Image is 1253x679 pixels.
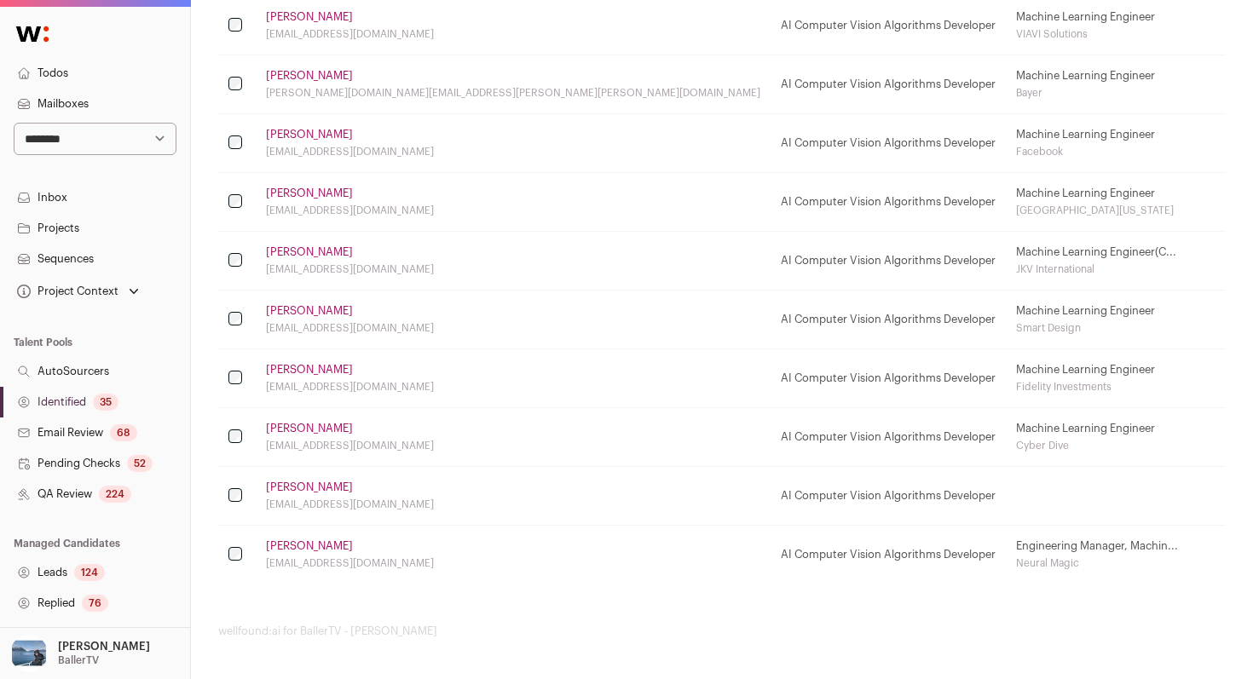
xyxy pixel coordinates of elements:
td: Machine Learning Engineer [1006,291,1240,349]
div: [EMAIL_ADDRESS][DOMAIN_NAME] [266,204,760,217]
td: Machine Learning Engineer [1006,55,1240,114]
button: Open dropdown [7,635,153,672]
a: [PERSON_NAME] [266,422,353,435]
div: Cyber Dive [1016,439,1230,452]
div: 68 [110,424,137,441]
td: Machine Learning Engineer [1006,114,1240,173]
td: AI Computer Vision Algorithms Developer [771,55,1006,114]
img: Wellfound [7,17,58,51]
div: Bayer [1016,86,1230,100]
div: VIAVI Solutions [1016,27,1230,41]
div: Fidelity Investments [1016,380,1230,394]
div: [EMAIL_ADDRESS][DOMAIN_NAME] [266,439,760,452]
a: [PERSON_NAME] [266,480,353,494]
div: [EMAIL_ADDRESS][DOMAIN_NAME] [266,498,760,511]
div: [GEOGRAPHIC_DATA][US_STATE] [1016,204,1230,217]
div: [EMAIL_ADDRESS][DOMAIN_NAME] [266,380,760,394]
footer: wellfound:ai for BallerTV - [PERSON_NAME] [218,624,1226,638]
a: [PERSON_NAME] [266,539,353,553]
div: 124 [74,564,105,581]
td: AI Computer Vision Algorithms Developer [771,408,1006,467]
div: [EMAIL_ADDRESS][DOMAIN_NAME] [266,262,760,276]
img: 17109629-medium_jpg [10,635,48,672]
a: [PERSON_NAME] [266,245,353,259]
button: Open dropdown [14,279,142,303]
div: 52 [127,455,153,472]
div: [PERSON_NAME][DOMAIN_NAME][EMAIL_ADDRESS][PERSON_NAME][PERSON_NAME][DOMAIN_NAME] [266,86,760,100]
td: Machine Learning Engineer(C... [1006,232,1240,291]
div: Neural Magic [1016,556,1230,570]
div: [EMAIL_ADDRESS][DOMAIN_NAME] [266,145,760,158]
td: AI Computer Vision Algorithms Developer [771,114,1006,173]
td: AI Computer Vision Algorithms Developer [771,291,1006,349]
td: AI Computer Vision Algorithms Developer [771,232,1006,291]
a: [PERSON_NAME] [266,187,353,200]
td: AI Computer Vision Algorithms Developer [771,526,1006,584]
td: AI Computer Vision Algorithms Developer [771,349,1006,408]
td: Machine Learning Engineer [1006,408,1240,467]
a: [PERSON_NAME] [266,304,353,318]
div: 224 [99,486,131,503]
div: 35 [93,394,118,411]
td: Engineering Manager, Machin... [1006,526,1240,584]
div: [EMAIL_ADDRESS][DOMAIN_NAME] [266,321,760,335]
a: [PERSON_NAME] [266,69,353,83]
a: [PERSON_NAME] [266,128,353,141]
div: [EMAIL_ADDRESS][DOMAIN_NAME] [266,27,760,41]
div: JKV International [1016,262,1230,276]
td: AI Computer Vision Algorithms Developer [771,467,1006,526]
td: AI Computer Vision Algorithms Developer [771,173,1006,232]
a: [PERSON_NAME] [266,10,353,24]
a: [PERSON_NAME] [266,363,353,377]
div: [EMAIL_ADDRESS][DOMAIN_NAME] [266,556,760,570]
td: Machine Learning Engineer [1006,173,1240,232]
div: 76 [82,595,108,612]
div: Facebook [1016,145,1230,158]
td: Machine Learning Engineer [1006,349,1240,408]
div: Project Context [14,285,118,298]
p: [PERSON_NAME] [58,640,150,653]
p: BallerTV [58,653,99,667]
div: Smart Design [1016,321,1230,335]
